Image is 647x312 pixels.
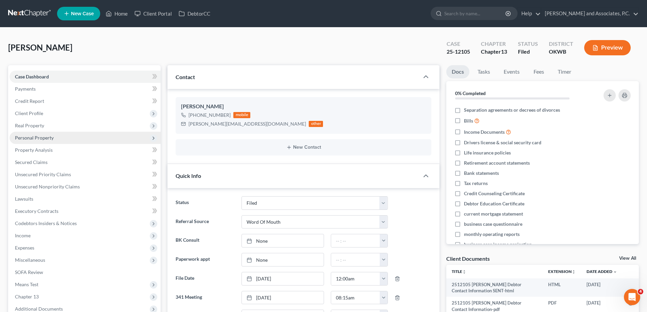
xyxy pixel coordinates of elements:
[446,278,543,297] td: 2512105 [PERSON_NAME] Debtor Contact Information SENT-html
[464,231,520,238] span: monthly operating reports
[518,7,541,20] a: Help
[172,253,238,267] label: Paperwork appt
[581,278,623,297] td: [DATE]
[176,172,201,179] span: Quick Info
[242,272,324,285] a: [DATE]
[15,306,63,312] span: Additional Documents
[464,241,532,248] span: business case income projection
[624,289,640,305] iframe: Intercom live chat
[452,269,466,274] a: Titleunfold_more
[242,253,324,266] a: None
[233,112,250,118] div: mobile
[498,65,525,78] a: Events
[10,95,161,107] a: Credit Report
[309,121,323,127] div: other
[10,144,161,156] a: Property Analysis
[102,7,131,20] a: Home
[464,149,511,156] span: Life insurance policies
[71,11,94,16] span: New Case
[613,270,617,274] i: expand_more
[543,278,581,297] td: HTML
[619,256,636,261] a: View All
[10,266,161,278] a: SOFA Review
[455,90,486,96] strong: 0% Completed
[464,117,473,124] span: Bills
[446,65,469,78] a: Docs
[15,74,49,79] span: Case Dashboard
[481,40,507,48] div: Chapter
[464,210,523,217] span: current mortgage statement
[572,270,576,274] i: unfold_more
[331,234,380,247] input: -- : --
[587,269,617,274] a: Date Added expand_more
[172,196,238,210] label: Status
[464,200,524,207] span: Debtor Education Certificate
[331,272,380,285] input: -- : --
[464,129,505,135] span: Income Documents
[501,48,507,55] span: 13
[131,7,175,20] a: Client Portal
[15,196,33,202] span: Lawsuits
[464,160,530,166] span: Retirement account statements
[10,71,161,83] a: Case Dashboard
[172,234,238,247] label: BK Consult
[548,269,576,274] a: Extensionunfold_more
[447,40,470,48] div: Case
[15,269,43,275] span: SOFA Review
[584,40,631,55] button: Preview
[8,42,72,52] span: [PERSON_NAME]
[188,112,231,118] div: [PHONE_NUMBER]
[175,7,214,20] a: DebtorCC
[15,184,80,189] span: Unsecured Nonpriority Claims
[549,40,573,48] div: District
[15,135,54,141] span: Personal Property
[331,253,380,266] input: -- : --
[10,181,161,193] a: Unsecured Nonpriority Claims
[242,291,324,304] a: [DATE]
[464,190,525,197] span: Credit Counseling Certificate
[15,208,58,214] span: Executory Contracts
[446,255,490,262] div: Client Documents
[464,139,541,146] span: Drivers license & social security card
[15,98,44,104] span: Credit Report
[15,86,36,92] span: Payments
[15,233,31,238] span: Income
[15,245,34,251] span: Expenses
[552,65,577,78] a: Timer
[15,171,71,177] span: Unsecured Priority Claims
[464,107,560,113] span: Separation agreements or decrees of divorces
[172,272,238,286] label: File Date
[15,123,44,128] span: Real Property
[181,145,426,150] button: New Contact
[464,180,488,187] span: Tax returns
[549,48,573,56] div: OKWB
[10,83,161,95] a: Payments
[444,7,506,20] input: Search by name...
[176,74,195,80] span: Contact
[15,281,38,287] span: Means Test
[518,48,538,56] div: Filed
[181,103,426,111] div: [PERSON_NAME]
[331,291,380,304] input: -- : --
[472,65,496,78] a: Tasks
[541,7,639,20] a: [PERSON_NAME] and Associates, P.C.
[172,215,238,229] label: Referral Source
[10,193,161,205] a: Lawsuits
[15,257,45,263] span: Miscellaneous
[447,48,470,56] div: 25-12105
[188,121,306,127] div: [PERSON_NAME][EMAIL_ADDRESS][DOMAIN_NAME]
[15,110,43,116] span: Client Profile
[638,289,643,294] span: 4
[462,270,466,274] i: unfold_more
[15,147,53,153] span: Property Analysis
[10,205,161,217] a: Executory Contracts
[15,159,48,165] span: Secured Claims
[528,65,550,78] a: Fees
[242,234,324,247] a: None
[464,221,522,227] span: business case questionnaire
[481,48,507,56] div: Chapter
[10,168,161,181] a: Unsecured Priority Claims
[518,40,538,48] div: Status
[464,170,499,177] span: Bank statements
[15,294,39,299] span: Chapter 13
